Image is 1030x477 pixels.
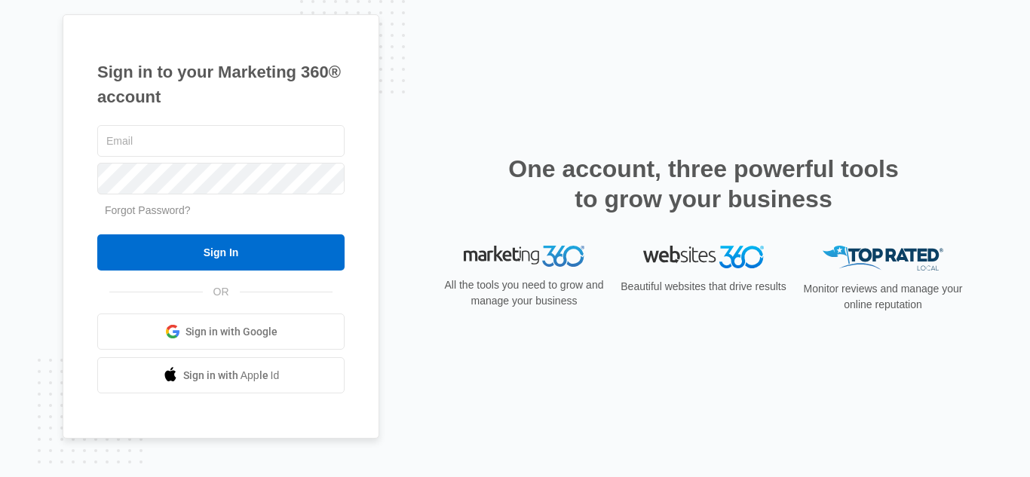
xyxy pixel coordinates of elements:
span: Sign in with Google [185,324,277,340]
a: Sign in with Google [97,313,345,350]
p: Monitor reviews and manage your online reputation [799,281,967,313]
h1: Sign in to your Marketing 360® account [97,60,345,109]
a: Sign in with Apple Id [97,357,345,393]
a: Forgot Password? [105,204,191,216]
input: Sign In [97,234,345,271]
span: Sign in with Apple Id [183,368,280,384]
span: OR [203,284,240,300]
img: Marketing 360 [464,246,584,267]
p: Beautiful websites that drive results [619,279,788,295]
img: Top Rated Local [823,246,943,271]
h2: One account, three powerful tools to grow your business [504,154,903,214]
p: All the tools you need to grow and manage your business [440,277,608,309]
img: Websites 360 [643,246,764,268]
input: Email [97,125,345,157]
